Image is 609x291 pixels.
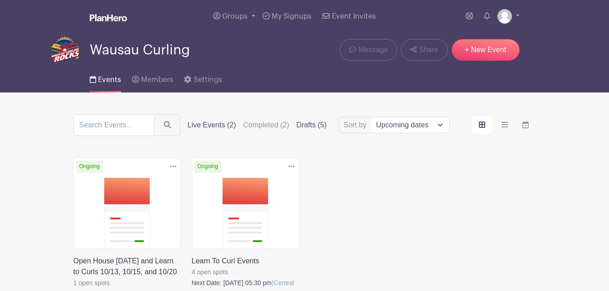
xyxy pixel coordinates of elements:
[419,44,438,55] span: Share
[358,44,388,55] span: Message
[90,43,190,58] span: Wausau Curling
[90,63,121,92] a: Events
[98,76,121,83] span: Events
[52,36,79,63] img: logo-1.png
[73,114,155,136] input: Search Events...
[188,120,334,131] div: filters
[344,120,370,131] label: Sort by
[222,13,248,20] span: Groups
[188,120,236,131] label: Live Events (2)
[340,39,397,61] a: Message
[194,76,222,83] span: Settings
[497,9,512,24] img: default-ce2991bfa6775e67f084385cd625a349d9dcbb7a52a09fb2fda1e96e2d18dcdb.png
[90,14,127,21] img: logo_white-6c42ec7e38ccf1d336a20a19083b03d10ae64f83f12c07503d8b9e83406b4c7d.svg
[132,63,173,92] a: Members
[401,39,448,61] a: Share
[452,39,520,61] a: + New Event
[332,13,376,20] span: Event Invites
[184,63,222,92] a: Settings
[272,13,312,20] span: My Signups
[243,120,289,131] label: Completed (2)
[472,116,536,134] div: order and view
[141,76,173,83] span: Members
[297,120,327,131] label: Drafts (5)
